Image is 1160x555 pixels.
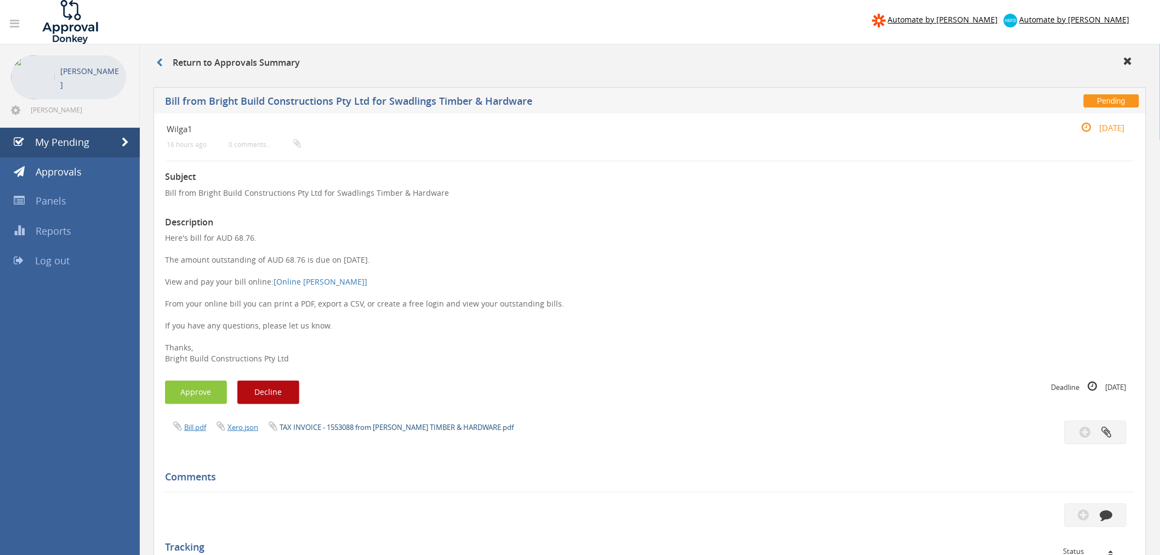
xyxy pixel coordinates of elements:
[872,14,886,27] img: zapier-logomark.png
[237,381,299,404] button: Decline
[165,542,1127,553] h5: Tracking
[888,14,998,25] span: Automate by [PERSON_NAME]
[165,233,1135,364] p: Here's bill for AUD 68.76. The amount outstanding of AUD 68.76 is due on [DATE]. View and pay you...
[165,188,1135,199] p: Bill from Bright Build Constructions Pty Ltd for Swadlings Timber & Hardware
[280,422,514,432] a: TAX INVOICE - 1553088 from [PERSON_NAME] TIMBER & HARDWARE.pdf
[165,96,846,110] h5: Bill from Bright Build Constructions Pty Ltd for Swadlings Timber & Hardware
[60,64,121,92] p: [PERSON_NAME]
[1084,94,1139,107] span: Pending
[1064,547,1127,555] div: Status
[31,105,124,114] span: [PERSON_NAME][EMAIL_ADDRESS][DOMAIN_NAME]
[165,381,227,404] button: Approve
[35,135,89,149] span: My Pending
[156,58,300,68] h3: Return to Approvals Summary
[165,472,1127,483] h5: Comments
[184,422,206,432] a: Bill.pdf
[167,140,207,149] small: 16 hours ago
[36,224,71,237] span: Reports
[228,422,258,432] a: Xero.json
[1004,14,1017,27] img: xero-logo.png
[36,165,82,178] span: Approvals
[167,124,972,134] h4: Wilga1
[35,254,70,267] span: Log out
[1020,14,1130,25] span: Automate by [PERSON_NAME]
[165,172,1135,182] h3: Subject
[1070,122,1125,134] small: [DATE]
[229,140,301,149] small: 0 comments...
[274,276,367,287] a: [Online [PERSON_NAME]]
[36,194,66,207] span: Panels
[165,218,1135,228] h3: Description
[1051,381,1127,393] small: Deadline [DATE]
